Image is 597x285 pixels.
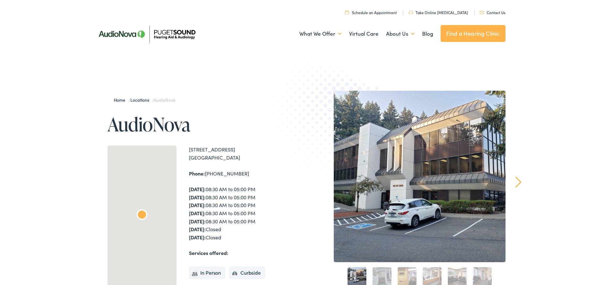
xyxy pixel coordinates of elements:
[386,22,415,45] a: About Us
[132,206,152,226] div: AudioNova
[189,194,206,201] strong: [DATE]:
[189,234,206,241] strong: [DATE]:
[189,170,205,177] strong: Phone:
[345,10,349,14] img: utility icon
[345,10,397,15] a: Schedule an Appointment
[130,97,152,103] a: Locations
[409,11,413,14] img: utility icon
[189,186,206,192] strong: [DATE]:
[422,22,433,45] a: Blog
[441,25,505,42] a: Find a Hearing Clinic
[189,249,228,256] strong: Services offered:
[229,267,265,279] li: Curbside
[189,267,226,279] li: In Person
[480,11,484,14] img: utility icon
[189,170,299,178] div: [PHONE_NUMBER]
[189,218,206,225] strong: [DATE]:
[107,114,299,135] h1: AudioNova
[114,97,128,103] a: Home
[189,185,299,241] div: 08:30 AM to 05:00 PM 08:30 AM to 05:00 PM 08:30 AM to 05:00 PM 08:30 AM to 05:00 PM 08:30 AM to 0...
[154,97,175,103] span: AudioNova
[189,210,206,216] strong: [DATE]:
[409,10,468,15] a: Take Online [MEDICAL_DATA]
[189,201,206,208] strong: [DATE]:
[515,176,521,188] a: Next
[114,97,175,103] span: / /
[349,22,379,45] a: Virtual Care
[189,226,206,232] strong: [DATE]:
[189,145,299,161] div: [STREET_ADDRESS] [GEOGRAPHIC_DATA]
[480,10,505,15] a: Contact Us
[299,22,342,45] a: What We Offer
